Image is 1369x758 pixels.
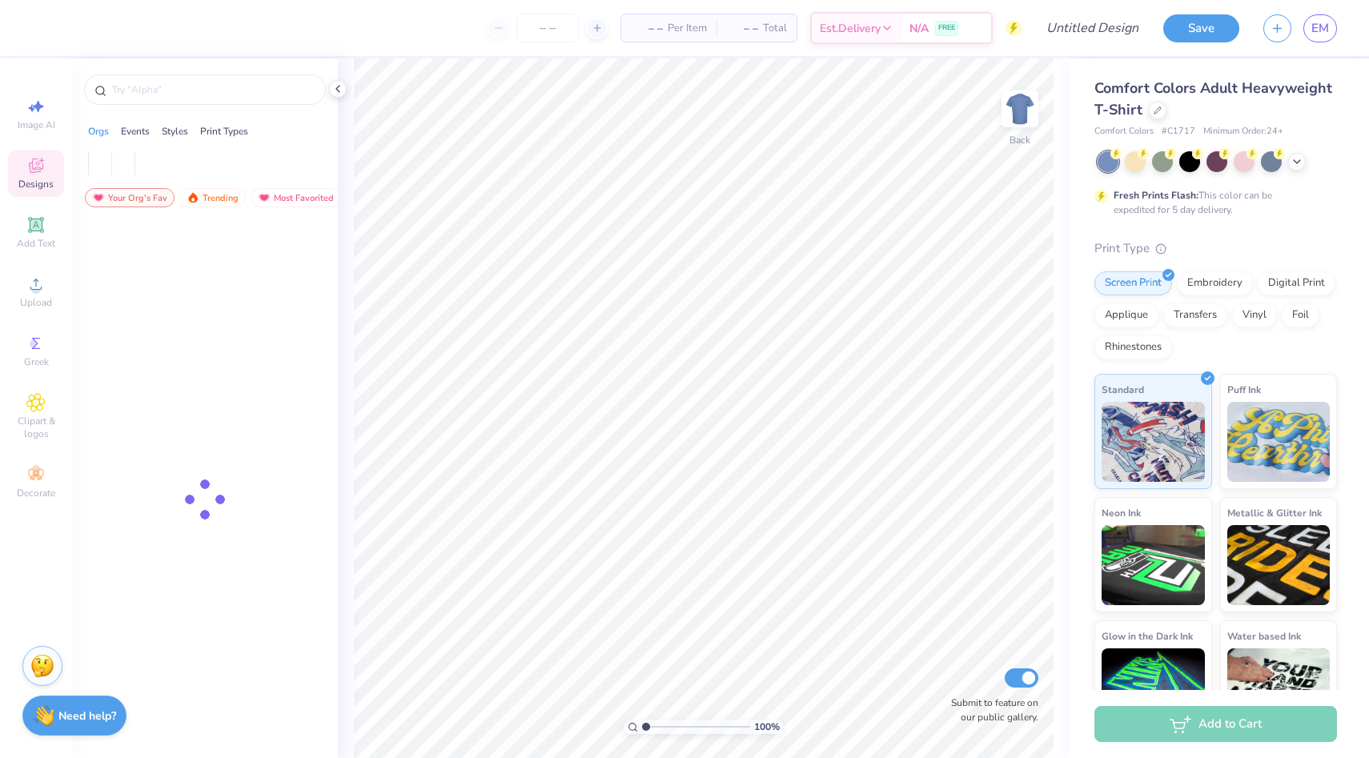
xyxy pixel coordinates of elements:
span: Comfort Colors Adult Heavyweight T-Shirt [1094,78,1332,119]
div: Styles [162,124,188,138]
input: Try "Alpha" [110,82,315,98]
img: Standard [1102,402,1205,482]
span: Upload [20,296,52,309]
span: EM [1311,19,1329,38]
span: Glow in the Dark Ink [1102,628,1193,644]
span: Water based Ink [1227,628,1301,644]
strong: Fresh Prints Flash: [1114,189,1198,202]
span: Puff Ink [1227,381,1261,398]
span: FREE [938,22,955,34]
span: Est. Delivery [820,20,881,37]
img: Back [1004,93,1036,125]
div: Events [121,124,150,138]
div: Digital Print [1258,271,1335,295]
div: Most Favorited [251,188,341,207]
span: Neon Ink [1102,504,1141,521]
span: – – [726,20,758,37]
span: Greek [24,355,49,368]
span: – – [631,20,663,37]
button: Save [1163,14,1239,42]
div: This color can be expedited for 5 day delivery. [1114,188,1311,217]
span: Minimum Order: 24 + [1203,125,1283,138]
span: Total [763,20,787,37]
span: # C1717 [1162,125,1195,138]
span: Standard [1102,381,1144,398]
img: Puff Ink [1227,402,1331,482]
span: Image AI [18,118,55,131]
span: Per Item [668,20,707,37]
div: Rhinestones [1094,335,1172,359]
span: Metallic & Glitter Ink [1227,504,1322,521]
div: Print Types [200,124,248,138]
span: Comfort Colors [1094,125,1154,138]
div: Orgs [88,124,109,138]
span: Decorate [17,487,55,499]
input: Untitled Design [1034,12,1151,44]
div: Your Org's Fav [85,188,175,207]
img: most_fav.gif [92,192,105,203]
img: Water based Ink [1227,648,1331,728]
div: Embroidery [1177,271,1253,295]
span: 100 % [754,720,780,734]
input: – – [516,14,579,42]
div: Print Type [1094,239,1337,258]
div: Foil [1282,303,1319,327]
img: Metallic & Glitter Ink [1227,525,1331,605]
a: EM [1303,14,1337,42]
div: Transfers [1163,303,1227,327]
img: Neon Ink [1102,525,1205,605]
span: N/A [909,20,929,37]
label: Submit to feature on our public gallery. [942,696,1038,724]
span: Clipart & logos [8,415,64,440]
span: Add Text [17,237,55,250]
div: Applique [1094,303,1158,327]
div: Vinyl [1232,303,1277,327]
img: Glow in the Dark Ink [1102,648,1205,728]
img: most_fav.gif [258,192,271,203]
div: Back [1010,133,1030,147]
strong: Need help? [58,708,116,724]
div: Trending [179,188,246,207]
img: trending.gif [187,192,199,203]
div: Screen Print [1094,271,1172,295]
span: Designs [18,178,54,191]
